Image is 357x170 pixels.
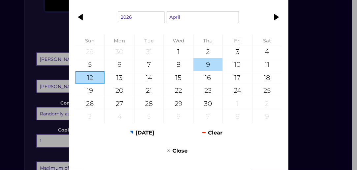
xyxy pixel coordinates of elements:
div: 2 April 2026 [193,45,223,58]
div: 4 April 2026 [253,45,282,58]
th: Friday [223,35,253,45]
div: 6 May 2026 [164,110,193,123]
div: 2 May 2026 [253,97,282,110]
div: 27 April 2026 [105,97,134,110]
div: 30 March 2026 [105,45,134,58]
div: 23 April 2026 [193,84,223,97]
div: 3 April 2026 [223,45,252,58]
div: 11 April 2026 [253,58,282,71]
div: 7 April 2026 [134,58,164,71]
div: 3 May 2026 [75,110,105,123]
div: 7 May 2026 [193,110,223,123]
div: 18 April 2026 [253,71,282,84]
div: 1 April 2026 [164,45,193,58]
div: 9 May 2026 [253,110,282,123]
div: 1 May 2026 [223,97,252,110]
div: 13 April 2026 [105,71,134,84]
div: 16 April 2026 [193,71,223,84]
div: 10 April 2026 [223,58,252,71]
button: [DATE] [108,126,176,139]
div: 14 April 2026 [134,71,164,84]
div: 17 April 2026 [223,71,252,84]
th: Thursday [193,35,223,45]
div: 20 April 2026 [105,84,134,97]
th: Sunday [75,35,105,45]
th: Tuesday [134,35,164,45]
div: 4 May 2026 [105,110,134,123]
button: Close [143,144,212,158]
div: 29 April 2026 [164,97,193,110]
div: 19 April 2026 [75,84,105,97]
div: 26 April 2026 [75,97,105,110]
div: 5 April 2026 [75,58,105,71]
div: 9 April 2026 [193,58,223,71]
th: Monday [105,35,134,45]
div: 21 April 2026 [134,84,164,97]
div: 5 May 2026 [134,110,164,123]
button: Clear [179,126,247,139]
div: 22 April 2026 [164,84,193,97]
div: 25 April 2026 [253,84,282,97]
div: 28 April 2026 [134,97,164,110]
div: 6 April 2026 [105,58,134,71]
div: 31 March 2026 [134,45,164,58]
div: 29 March 2026 [75,45,105,58]
th: Saturday [252,35,282,45]
select: Select a month [167,12,239,23]
select: Select a year [118,12,164,23]
div: 12 April 2026 [75,71,105,84]
div: 8 April 2026 [164,58,193,71]
div: 30 April 2026 [193,97,223,110]
th: Wednesday [164,35,193,45]
div: 15 April 2026 [164,71,193,84]
div: 24 April 2026 [223,84,252,97]
div: 8 May 2026 [223,110,252,123]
